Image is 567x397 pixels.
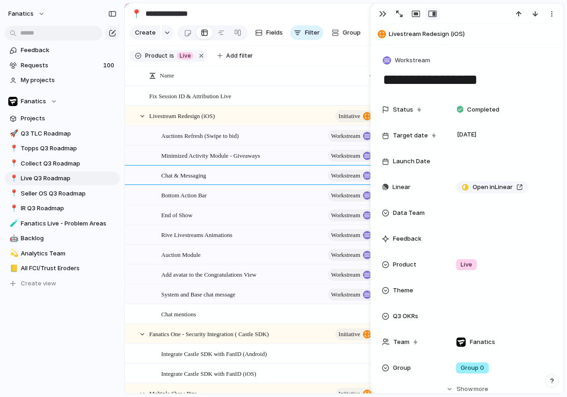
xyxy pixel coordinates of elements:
[395,56,430,65] span: Workstream
[21,46,117,55] span: Feedback
[369,25,413,40] button: Collapse
[10,263,16,274] div: 📒
[456,385,473,394] span: Show
[10,248,16,259] div: 💫
[161,308,196,319] span: Chat mentions
[328,170,374,182] button: workstream
[393,131,428,140] span: Target date
[21,159,117,168] span: Collect Q3 Roadmap
[335,328,374,340] button: initiative
[21,189,117,198] span: Seller OS Q3 Roadmap
[331,130,360,142] span: workstream
[331,249,360,261] span: workstream
[5,157,120,171] a: 📍Collect Q3 Roadmap
[161,170,206,180] span: Chat & Messaging
[328,289,374,301] button: workstream
[161,289,235,299] span: System and Base chat message
[393,363,411,373] span: Group
[161,229,233,240] span: Rive Livestreams Animations
[161,209,193,220] span: End of Show
[160,71,174,80] span: Name
[467,105,499,114] span: Completed
[331,268,360,281] span: workstream
[331,288,360,301] span: workstream
[21,249,117,258] span: Analytics Team
[5,172,120,185] div: 📍Live Q3 Roadmap
[10,188,16,199] div: 📍
[339,110,360,123] span: initiative
[149,110,215,121] span: Livestream Redesign (iOS)
[10,173,16,184] div: 📍
[4,6,50,21] button: fanatics
[392,183,410,192] span: Linear
[393,234,421,243] span: Feedback
[393,286,413,295] span: Theme
[8,159,18,168] button: 📍
[161,150,260,160] span: Minimized Activity Module - Giveaways
[149,90,231,101] span: Fix Session ID & Attribution Live
[135,28,156,37] span: Create
[103,61,116,70] span: 100
[21,144,117,153] span: Topps Q3 Roadmap
[461,363,484,373] span: Group 0
[375,27,559,41] button: Livestream Redesign (iOS)
[327,25,365,40] button: Group
[251,25,286,40] button: Fields
[473,183,513,192] span: Open in Linear
[5,112,120,125] a: Projects
[5,231,120,245] a: 🤖Backlog
[5,247,120,261] div: 💫Analytics Team
[328,190,374,201] button: workstream
[8,144,18,153] button: 📍
[21,279,56,288] span: Create view
[331,169,360,182] span: workstream
[331,229,360,242] span: workstream
[8,234,18,243] button: 🤖
[328,209,374,221] button: workstream
[461,260,472,269] span: Live
[5,59,120,72] a: Requests100
[343,28,361,37] span: Group
[21,219,117,228] span: Fanatics Live - Problem Areas
[10,203,16,214] div: 📍
[290,25,323,40] button: Filter
[145,52,168,60] span: Product
[21,97,46,106] span: Fanatics
[393,105,413,114] span: Status
[21,264,117,273] span: All FCI/Trust Eroders
[381,54,433,67] button: Workstream
[473,385,488,394] span: more
[10,233,16,244] div: 🤖
[175,51,195,61] button: Live
[180,52,191,60] span: Live
[393,208,425,218] span: Data Team
[129,25,160,40] button: Create
[21,114,117,123] span: Projects
[129,6,144,21] button: 📍
[8,189,18,198] button: 📍
[393,338,409,347] span: Team
[5,277,120,290] button: Create view
[10,218,16,229] div: 🧪
[456,181,528,193] a: Open inLinear
[393,157,430,166] span: Launch Date
[161,368,256,379] span: Integrate Castle SDK with FanID (iOS)
[226,52,253,60] span: Add filter
[8,9,34,18] span: fanatics
[21,76,117,85] span: My projects
[389,30,559,39] span: Livestream Redesign (iOS)
[331,189,360,202] span: workstream
[5,201,120,215] a: 📍IR Q3 Roadmap
[5,187,120,201] a: 📍Seller OS Q3 Roadmap
[10,158,16,169] div: 📍
[5,142,120,155] a: 📍Topps Q3 Roadmap
[5,127,120,141] a: 🚀Q3 TLC Roadmap
[21,61,100,70] span: Requests
[5,261,120,275] a: 📒All FCI/Trust Eroders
